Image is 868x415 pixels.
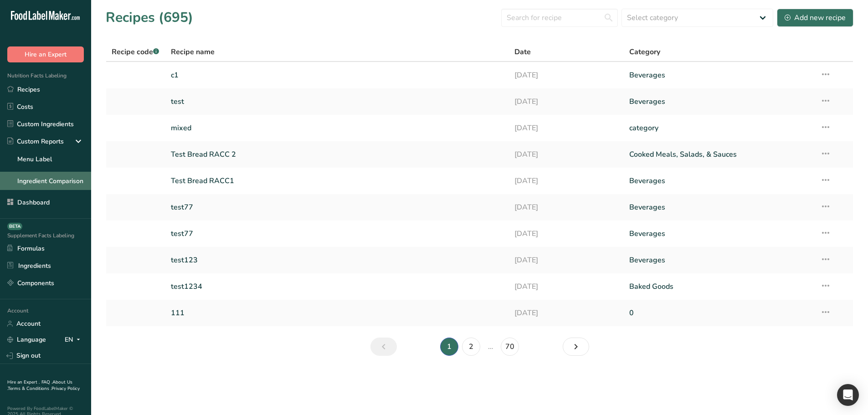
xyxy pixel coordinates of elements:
span: Date [514,46,531,57]
a: [DATE] [514,251,618,270]
a: c1 [171,66,504,85]
button: Add new recipe [777,9,853,27]
div: BETA [7,223,22,230]
a: Beverages [629,198,809,217]
a: [DATE] [514,145,618,164]
a: [DATE] [514,92,618,111]
a: Beverages [629,224,809,243]
a: 0 [629,303,809,323]
div: Open Intercom Messenger [837,384,859,406]
a: [DATE] [514,66,618,85]
a: [DATE] [514,118,618,138]
a: test [171,92,504,111]
a: [DATE] [514,303,618,323]
a: 111 [171,303,504,323]
a: Baked Goods [629,277,809,296]
a: Beverages [629,251,809,270]
a: Privacy Policy [51,385,80,392]
a: Beverages [629,92,809,111]
div: EN [65,334,84,345]
a: Terms & Conditions . [8,385,51,392]
div: Add new recipe [785,12,846,23]
a: Previous page [370,338,397,356]
a: Page 70. [501,338,519,356]
a: mixed [171,118,504,138]
a: FAQ . [41,379,52,385]
a: test123 [171,251,504,270]
a: [DATE] [514,171,618,190]
span: Recipe code [112,47,159,57]
button: Hire an Expert [7,46,84,62]
a: About Us . [7,379,72,392]
a: Cooked Meals, Salads, & Sauces [629,145,809,164]
a: Hire an Expert . [7,379,40,385]
span: Category [629,46,660,57]
div: Custom Reports [7,137,64,146]
a: Beverages [629,171,809,190]
a: test1234 [171,277,504,296]
a: Page 2. [462,338,480,356]
a: category [629,118,809,138]
a: Test Bread RACC1 [171,171,504,190]
a: [DATE] [514,277,618,296]
span: Recipe name [171,46,215,57]
a: test77 [171,224,504,243]
h1: Recipes (695) [106,7,193,28]
a: Test Bread RACC 2 [171,145,504,164]
a: [DATE] [514,224,618,243]
a: [DATE] [514,198,618,217]
a: test77 [171,198,504,217]
a: Language [7,332,46,348]
input: Search for recipe [501,9,618,27]
a: Beverages [629,66,809,85]
a: Next page [563,338,589,356]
